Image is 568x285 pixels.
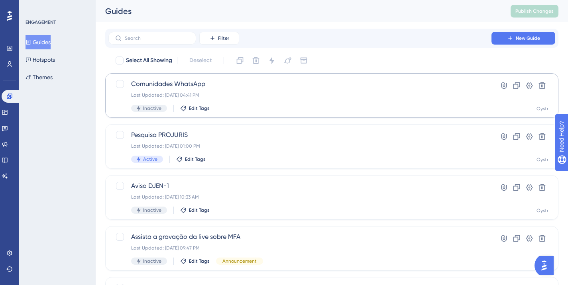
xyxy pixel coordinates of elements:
button: Publish Changes [511,5,558,18]
span: Comunidades WhatsApp [131,79,469,89]
span: Edit Tags [189,105,210,111]
div: Last Updated: [DATE] 09:47 PM [131,245,469,251]
button: Deselect [182,53,219,68]
span: Inactive [143,258,161,264]
div: Guides [105,6,491,17]
span: Inactive [143,207,161,213]
span: Edit Tags [189,258,210,264]
iframe: UserGuiding AI Assistant Launcher [535,254,558,277]
span: Edit Tags [185,156,206,162]
span: Pesquisa PROJURIS [131,130,469,140]
div: Oystr [537,105,548,112]
div: Last Updated: [DATE] 01:00 PM [131,143,469,149]
button: Edit Tags [180,105,210,111]
span: Need Help? [19,2,50,12]
input: Search [125,35,189,41]
button: Edit Tags [176,156,206,162]
span: Aviso DJEN-1 [131,181,469,191]
button: New Guide [491,32,555,45]
span: Inactive [143,105,161,111]
span: Edit Tags [189,207,210,213]
div: Oystr [537,207,548,214]
span: Deselect [189,56,212,65]
span: Active [143,156,157,162]
span: Announcement [222,258,257,264]
span: Assista a gravação da live sobre MFA [131,232,469,242]
button: Edit Tags [180,258,210,264]
div: Oystr [537,156,548,163]
div: ENGAGEMENT [26,19,56,25]
span: Publish Changes [515,8,554,14]
button: Filter [199,32,239,45]
span: Select All Showing [126,56,172,65]
button: Themes [26,70,53,84]
span: New Guide [516,35,540,41]
div: Last Updated: [DATE] 10:33 AM [131,194,469,200]
div: Last Updated: [DATE] 04:41 PM [131,92,469,98]
button: Guides [26,35,51,49]
span: Filter [218,35,229,41]
button: Edit Tags [180,207,210,213]
button: Hotspots [26,53,55,67]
